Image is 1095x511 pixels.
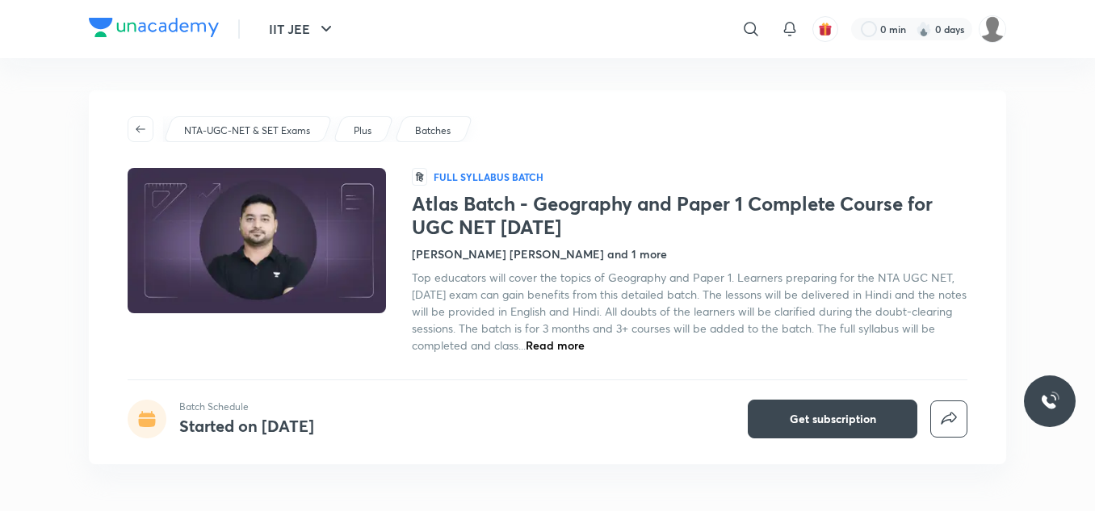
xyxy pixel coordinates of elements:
a: Company Logo [89,18,219,41]
span: Get subscription [790,411,876,427]
img: Thumbnail [125,166,388,315]
span: Read more [526,337,585,353]
img: Unacademy Jodhpur [979,15,1006,43]
img: ttu [1040,392,1059,411]
img: avatar [818,22,833,36]
button: avatar [812,16,838,42]
span: हि [412,168,427,186]
p: Batches [415,124,451,138]
p: Plus [354,124,371,138]
a: Plus [351,124,375,138]
button: Get subscription [748,400,917,438]
img: Company Logo [89,18,219,37]
h4: Started on [DATE] [179,415,314,437]
span: Top educators will cover the topics of Geography and Paper 1. Learners preparing for the NTA UGC ... [412,270,967,353]
img: streak [916,21,932,37]
a: Batches [413,124,454,138]
p: Batch Schedule [179,400,314,414]
p: NTA-UGC-NET & SET Exams [184,124,310,138]
a: NTA-UGC-NET & SET Exams [182,124,313,138]
button: IIT JEE [259,13,346,45]
h1: Atlas Batch - Geography and Paper 1 Complete Course for UGC NET [DATE] [412,192,967,239]
p: Full Syllabus Batch [434,170,543,183]
h4: [PERSON_NAME] [PERSON_NAME] and 1 more [412,245,667,262]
